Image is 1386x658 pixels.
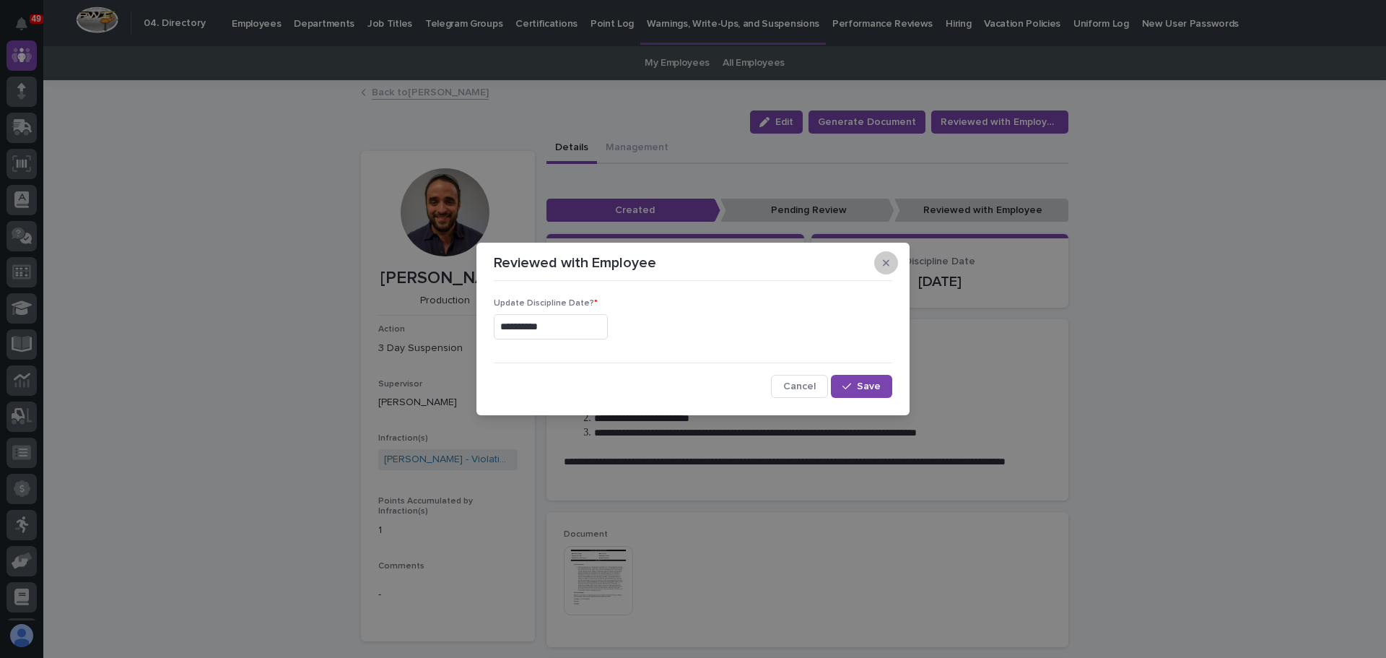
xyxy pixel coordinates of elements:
[771,375,828,398] button: Cancel
[494,299,598,308] span: Update Discipline Date?
[494,254,656,272] p: Reviewed with Employee
[831,375,892,398] button: Save
[857,381,881,391] span: Save
[783,381,816,391] span: Cancel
